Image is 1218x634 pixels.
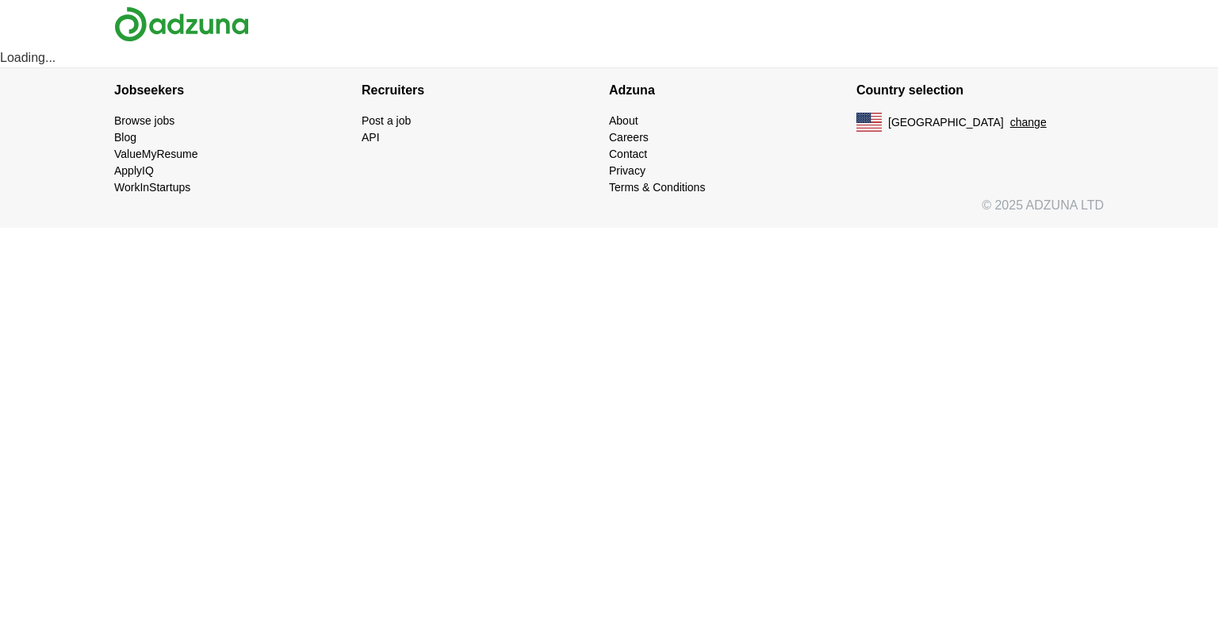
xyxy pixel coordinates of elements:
div: © 2025 ADZUNA LTD [101,196,1116,228]
a: Terms & Conditions [609,181,705,194]
img: Adzuna logo [114,6,249,42]
a: About [609,114,638,127]
button: change [1010,114,1047,131]
a: WorkInStartups [114,181,190,194]
a: Browse jobs [114,114,174,127]
a: Post a job [362,114,411,127]
a: Privacy [609,164,645,177]
a: Contact [609,148,647,160]
a: API [362,131,380,144]
a: ValueMyResume [114,148,198,160]
a: Blog [114,131,136,144]
h4: Country selection [856,68,1104,113]
a: Careers [609,131,649,144]
a: ApplyIQ [114,164,154,177]
span: [GEOGRAPHIC_DATA] [888,114,1004,131]
img: US flag [856,113,882,132]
